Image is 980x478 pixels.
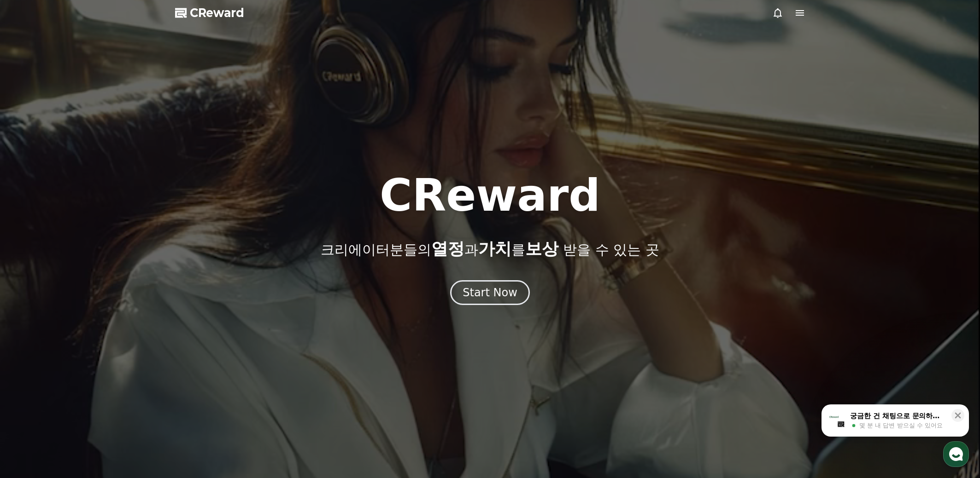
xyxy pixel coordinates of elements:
div: Start Now [463,285,517,300]
h1: CReward [380,173,600,218]
a: Start Now [450,289,530,298]
span: 열정 [431,239,464,258]
p: 크리에이터분들의 과 를 받을 수 있는 곳 [321,240,659,258]
span: CReward [190,6,244,20]
span: 가치 [478,239,511,258]
a: CReward [175,6,244,20]
span: 보상 [525,239,558,258]
button: Start Now [450,280,530,305]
